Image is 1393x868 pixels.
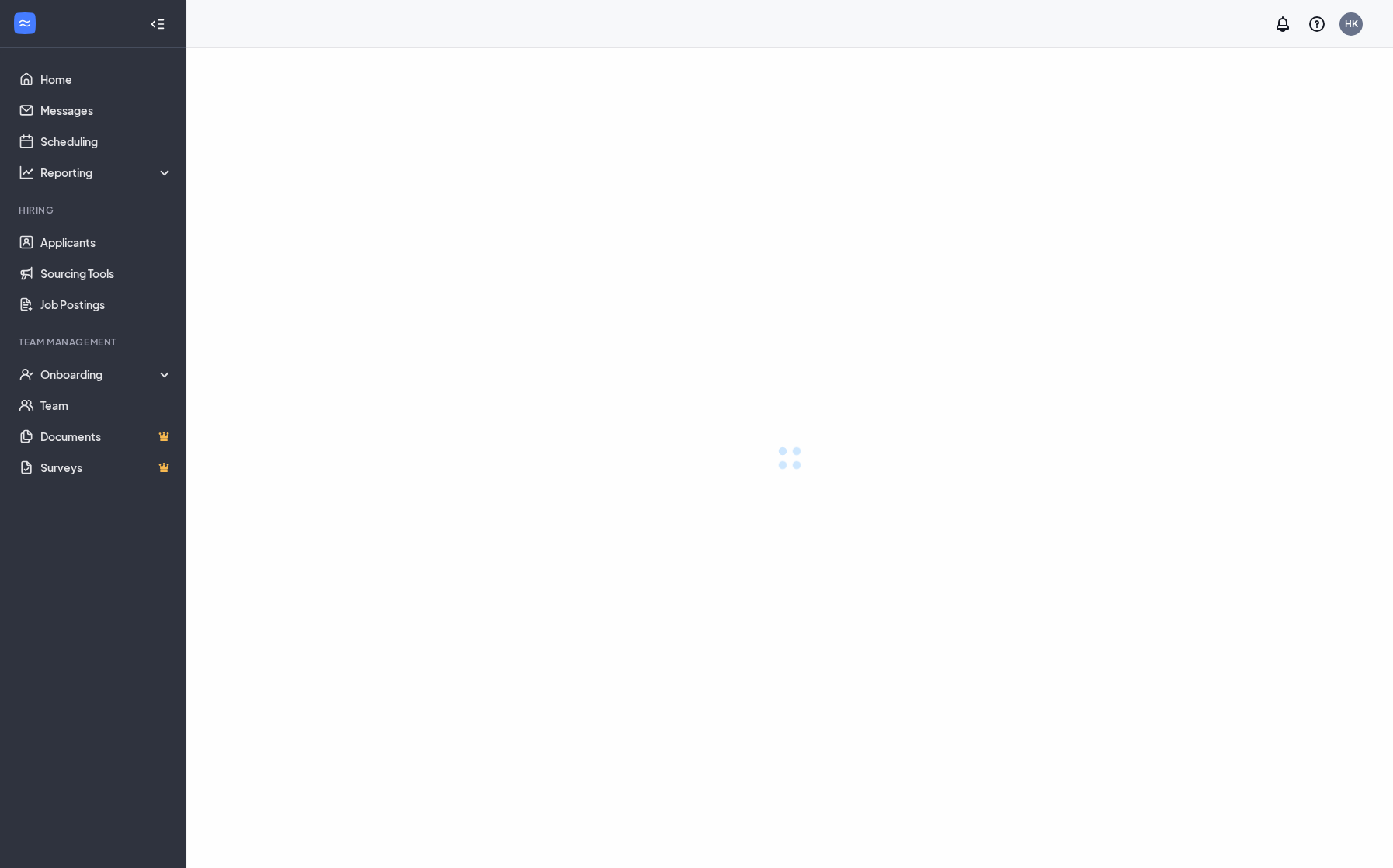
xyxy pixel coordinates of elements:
[40,95,173,126] a: Messages
[40,289,173,320] a: Job Postings
[19,203,170,217] div: Hiring
[1308,15,1326,33] svg: QuestionInfo
[17,16,33,31] svg: WorkstreamLogo
[40,126,173,157] a: Scheduling
[40,390,173,421] a: Team
[19,366,34,382] svg: UserCheck
[40,421,173,452] a: DocumentsCrown
[19,165,34,180] svg: Analysis
[19,335,170,349] div: Team Management
[150,16,165,32] svg: Collapse
[40,366,174,382] div: Onboarding
[1345,17,1358,30] div: HK
[40,165,174,180] div: Reporting
[40,258,173,289] a: Sourcing Tools
[40,452,173,483] a: SurveysCrown
[1273,15,1292,33] svg: Notifications
[40,227,173,258] a: Applicants
[40,64,173,95] a: Home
